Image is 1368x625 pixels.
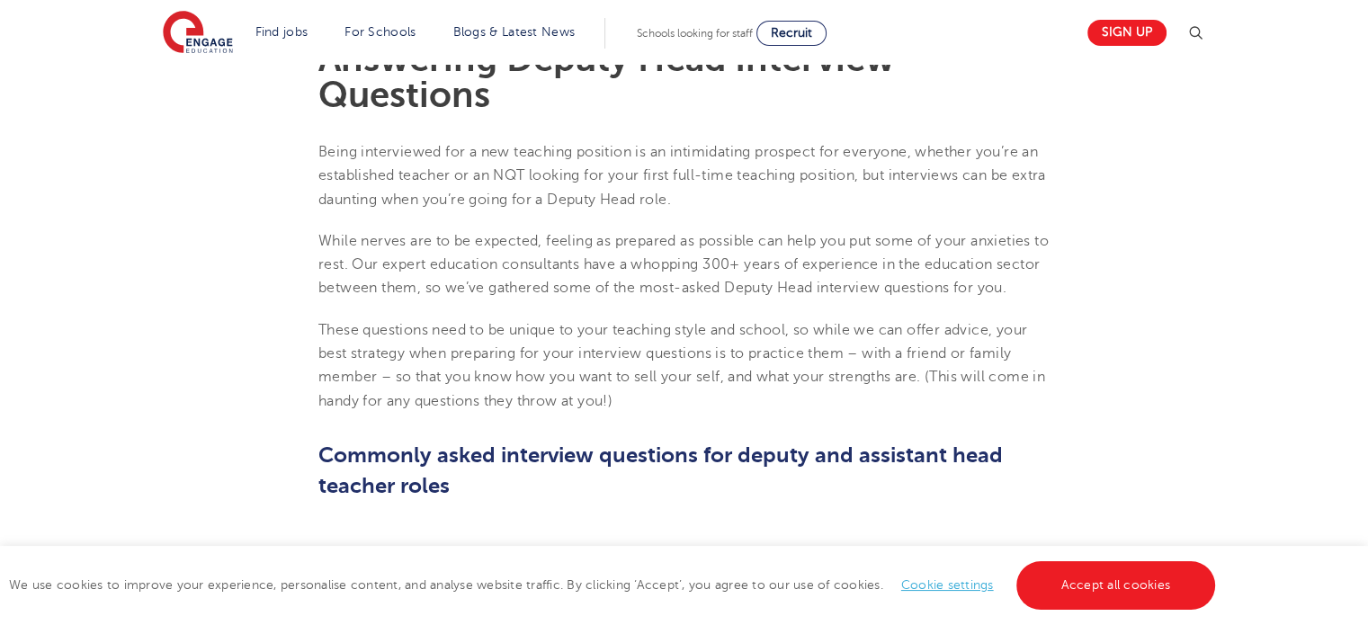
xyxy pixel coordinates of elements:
h1: Answering Deputy Head Interview Questions [318,41,1050,113]
img: Engage Education [163,11,233,56]
span: While nerves are to be expected, feeling as prepared as possible can help you put some of your an... [318,233,1049,297]
a: Blogs & Latest News [453,25,576,39]
a: Sign up [1087,20,1167,46]
a: Recruit [756,21,827,46]
span: We use cookies to improve your experience, personalise content, and analyse website traffic. By c... [9,578,1220,592]
span: Schools looking for staff [637,27,753,40]
a: Cookie settings [901,578,994,592]
p: These questions need to be unique to your teaching style and school, so while we can offer advice... [318,318,1050,413]
a: Accept all cookies [1016,561,1216,610]
a: For Schools [344,25,416,39]
span: Commonly asked interview questions for deputy and assistant head teacher roles [318,442,1003,498]
span: Being interviewed for a new teaching position is an intimidating prospect for everyone, whether y... [318,144,1046,208]
a: Find jobs [255,25,308,39]
span: Recruit [771,26,812,40]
